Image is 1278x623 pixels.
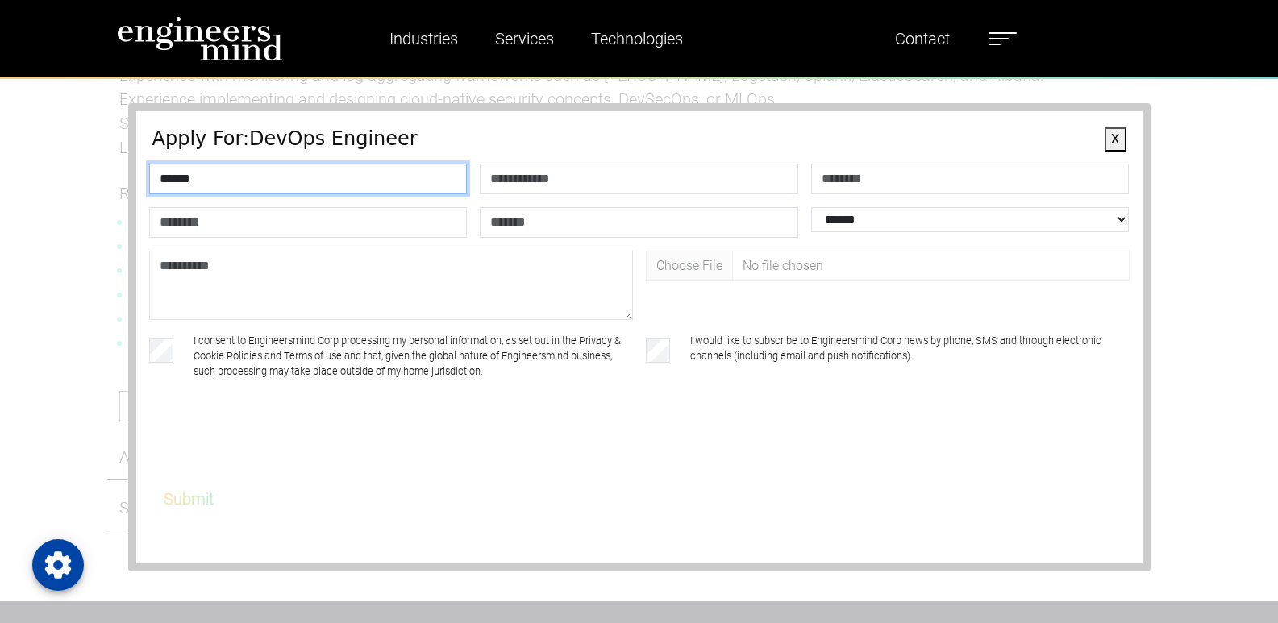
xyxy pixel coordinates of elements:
iframe: reCAPTCHA [152,419,398,482]
label: I consent to Engineersmind Corp processing my personal information, as set out in the Privacy & C... [194,333,633,380]
button: X [1105,127,1126,152]
a: Contact [889,20,956,57]
a: Services [489,20,560,57]
a: Technologies [585,20,689,57]
h4: Apply For: DevOps Engineer [152,127,1126,151]
img: logo [117,16,283,61]
label: I would like to subscribe to Engineersmind Corp news by phone, SMS and through electronic channel... [690,333,1130,380]
a: Industries [383,20,464,57]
